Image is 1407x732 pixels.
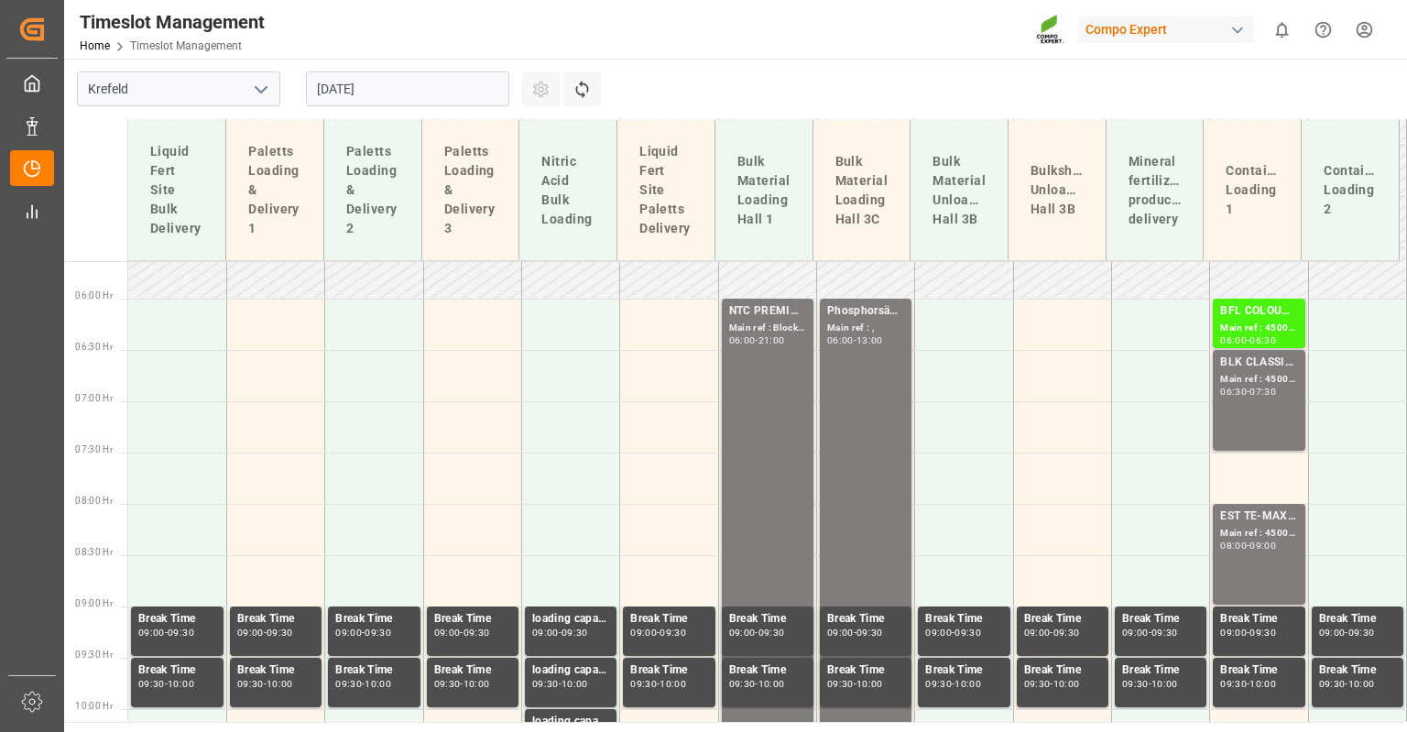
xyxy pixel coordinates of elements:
div: 13:00 [856,336,883,344]
div: 09:00 [827,628,854,637]
div: 09:00 [1122,628,1149,637]
div: 09:30 [1348,628,1375,637]
div: 09:00 [1249,541,1276,550]
a: Home [80,39,110,52]
div: Break Time [1220,661,1297,680]
div: - [1345,628,1347,637]
div: Paletts Loading & Delivery 2 [339,135,407,246]
div: - [755,336,758,344]
div: 09:00 [532,628,559,637]
span: 10:00 Hr [75,701,113,711]
div: 10:00 [1249,680,1276,688]
span: 06:00 Hr [75,290,113,300]
div: Compo Expert [1078,16,1254,43]
div: 09:30 [434,680,461,688]
div: 10:00 [758,680,785,688]
div: - [952,680,954,688]
div: Break Time [434,661,511,680]
div: - [1247,628,1249,637]
div: 09:30 [758,628,785,637]
div: - [657,680,660,688]
div: 09:30 [827,680,854,688]
div: - [1247,336,1249,344]
div: 09:00 [335,628,362,637]
div: 09:00 [237,628,264,637]
div: - [1345,680,1347,688]
div: 09:30 [1122,680,1149,688]
div: - [165,628,168,637]
div: Break Time [729,661,806,680]
div: - [1050,628,1053,637]
div: Paletts Loading & Delivery 3 [437,135,505,246]
div: 09:30 [1024,680,1051,688]
div: 09:30 [925,680,952,688]
div: Break Time [630,610,707,628]
div: - [854,628,856,637]
div: 06:30 [1220,388,1247,396]
div: Container Loading 1 [1218,154,1286,226]
div: 09:00 [1319,628,1346,637]
input: Type to search/select [77,71,280,106]
div: - [1149,628,1151,637]
div: - [559,628,562,637]
div: 06:00 [827,336,854,344]
div: 09:30 [335,680,362,688]
div: 09:30 [138,680,165,688]
div: 10:00 [1348,680,1375,688]
span: 07:30 Hr [75,444,113,454]
div: 10:00 [168,680,194,688]
div: 09:30 [954,628,981,637]
div: Break Time [335,661,412,680]
div: 09:30 [856,628,883,637]
div: Paletts Loading & Delivery 1 [241,135,309,246]
div: Break Time [827,661,904,680]
div: NTC PREMIUM [DATE]+3+TE BULK [729,302,806,321]
div: 21:00 [758,336,785,344]
div: 10:00 [856,680,883,688]
div: - [460,628,463,637]
div: Break Time [237,661,314,680]
div: Main ref : , [827,321,904,336]
div: Bulk Material Loading Hall 1 [730,145,798,236]
div: - [755,628,758,637]
div: Break Time [138,610,216,628]
div: 06:30 [1249,336,1276,344]
div: 09:30 [729,680,756,688]
div: Bulk Material Unloading Hall 3B [925,145,993,236]
div: - [755,680,758,688]
div: - [559,680,562,688]
div: - [1149,680,1151,688]
input: DD.MM.YYYY [306,71,509,106]
div: Break Time [729,610,806,628]
div: Break Time [434,610,511,628]
div: - [657,628,660,637]
div: 09:30 [532,680,559,688]
div: 09:30 [1249,628,1276,637]
span: 06:30 Hr [75,342,113,352]
div: 10:00 [1151,680,1178,688]
div: 10:00 [660,680,686,688]
div: 09:30 [1319,680,1346,688]
div: 09:00 [434,628,461,637]
div: - [165,680,168,688]
div: 09:00 [630,628,657,637]
div: BLK CLASSIC [DATE] 25kg (x42) INT; [1220,354,1297,372]
div: Timeslot Management [80,8,265,36]
div: - [460,680,463,688]
button: Compo Expert [1078,12,1261,47]
div: 10:00 [267,680,293,688]
div: loading capacity [532,661,609,680]
div: - [1050,680,1053,688]
div: Liquid Fert Site Bulk Delivery [143,135,211,246]
div: 09:00 [925,628,952,637]
div: 09:30 [562,628,588,637]
div: loading capacity [532,713,609,731]
div: Break Time [1319,610,1396,628]
div: Break Time [925,661,1002,680]
div: - [362,680,365,688]
div: 06:00 [729,336,756,344]
div: - [1247,680,1249,688]
button: Help Center [1303,9,1344,50]
div: Container Loading 2 [1316,154,1384,226]
div: 09:30 [1220,680,1247,688]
